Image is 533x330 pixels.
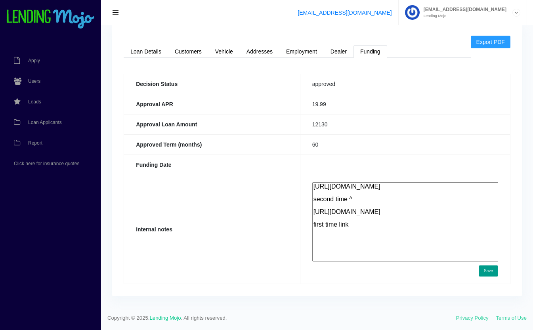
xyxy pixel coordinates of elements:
[420,14,506,18] small: Lending Mojo
[28,120,62,125] span: Loan Applicants
[150,315,181,321] a: Lending Mojo
[124,155,300,175] th: Funding Date
[479,265,498,277] button: Save
[124,175,300,284] th: Internal notes
[324,45,353,58] a: Dealer
[124,45,168,58] a: Loan Details
[124,134,300,155] th: Approved Term (months)
[300,74,510,94] td: approved
[496,315,527,321] a: Terms of Use
[298,10,392,16] a: [EMAIL_ADDRESS][DOMAIN_NAME]
[353,45,387,58] a: Funding
[124,74,300,94] th: Decision Status
[6,10,95,29] img: logo-small.png
[405,5,420,20] img: Profile image
[420,7,506,12] span: [EMAIL_ADDRESS][DOMAIN_NAME]
[312,182,498,261] textarea: [URL][DOMAIN_NAME] second time ^ [URL][DOMAIN_NAME] first time link
[14,161,79,166] span: Click here for insurance quotes
[279,45,324,58] a: Employment
[28,58,40,63] span: Apply
[208,45,240,58] a: Vehicle
[107,314,456,322] span: Copyright © 2025. . All rights reserved.
[168,45,208,58] a: Customers
[471,36,510,48] a: Export PDF
[124,94,300,114] th: Approval APR
[28,99,41,104] span: Leads
[456,315,489,321] a: Privacy Policy
[124,114,300,134] th: Approval Loan Amount
[300,114,510,134] td: 12130
[28,79,40,84] span: Users
[240,45,279,58] a: Addresses
[300,94,510,114] td: 19.99
[300,134,510,155] td: 60
[28,141,42,145] span: Report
